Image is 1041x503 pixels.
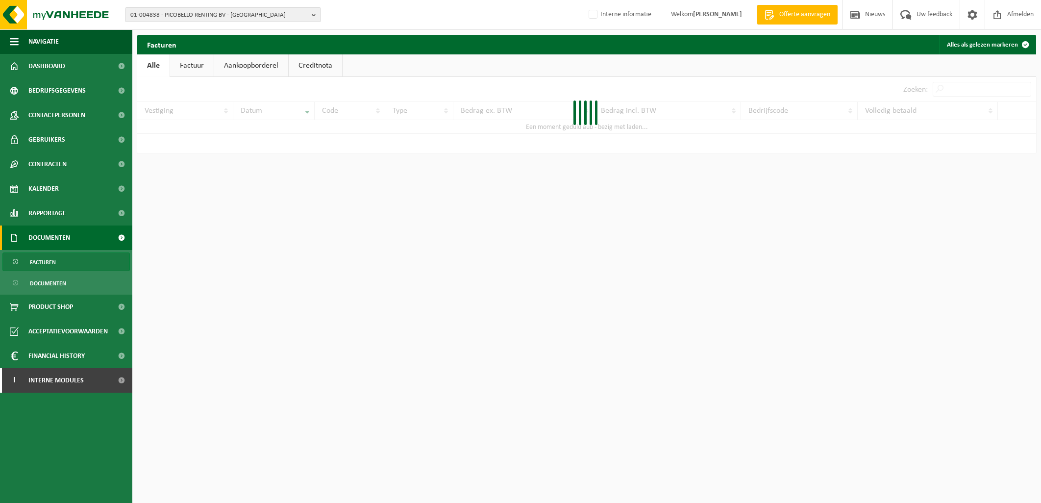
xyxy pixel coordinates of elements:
[28,295,73,319] span: Product Shop
[693,11,742,18] strong: [PERSON_NAME]
[30,274,66,293] span: Documenten
[130,8,308,23] span: 01-004838 - PICOBELLO RENTING BV - [GEOGRAPHIC_DATA]
[2,274,130,292] a: Documenten
[28,368,84,393] span: Interne modules
[28,201,66,226] span: Rapportage
[28,344,85,368] span: Financial History
[170,54,214,77] a: Factuur
[28,226,70,250] span: Documenten
[28,127,65,152] span: Gebruikers
[28,29,59,54] span: Navigatie
[214,54,288,77] a: Aankoopborderel
[125,7,321,22] button: 01-004838 - PICOBELLO RENTING BV - [GEOGRAPHIC_DATA]
[28,176,59,201] span: Kalender
[587,7,651,22] label: Interne informatie
[757,5,838,25] a: Offerte aanvragen
[28,152,67,176] span: Contracten
[777,10,833,20] span: Offerte aanvragen
[939,35,1035,54] button: Alles als gelezen markeren
[28,54,65,78] span: Dashboard
[289,54,342,77] a: Creditnota
[28,319,108,344] span: Acceptatievoorwaarden
[137,35,186,54] h2: Facturen
[28,78,86,103] span: Bedrijfsgegevens
[28,103,85,127] span: Contactpersonen
[137,54,170,77] a: Alle
[2,252,130,271] a: Facturen
[30,253,56,272] span: Facturen
[10,368,19,393] span: I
